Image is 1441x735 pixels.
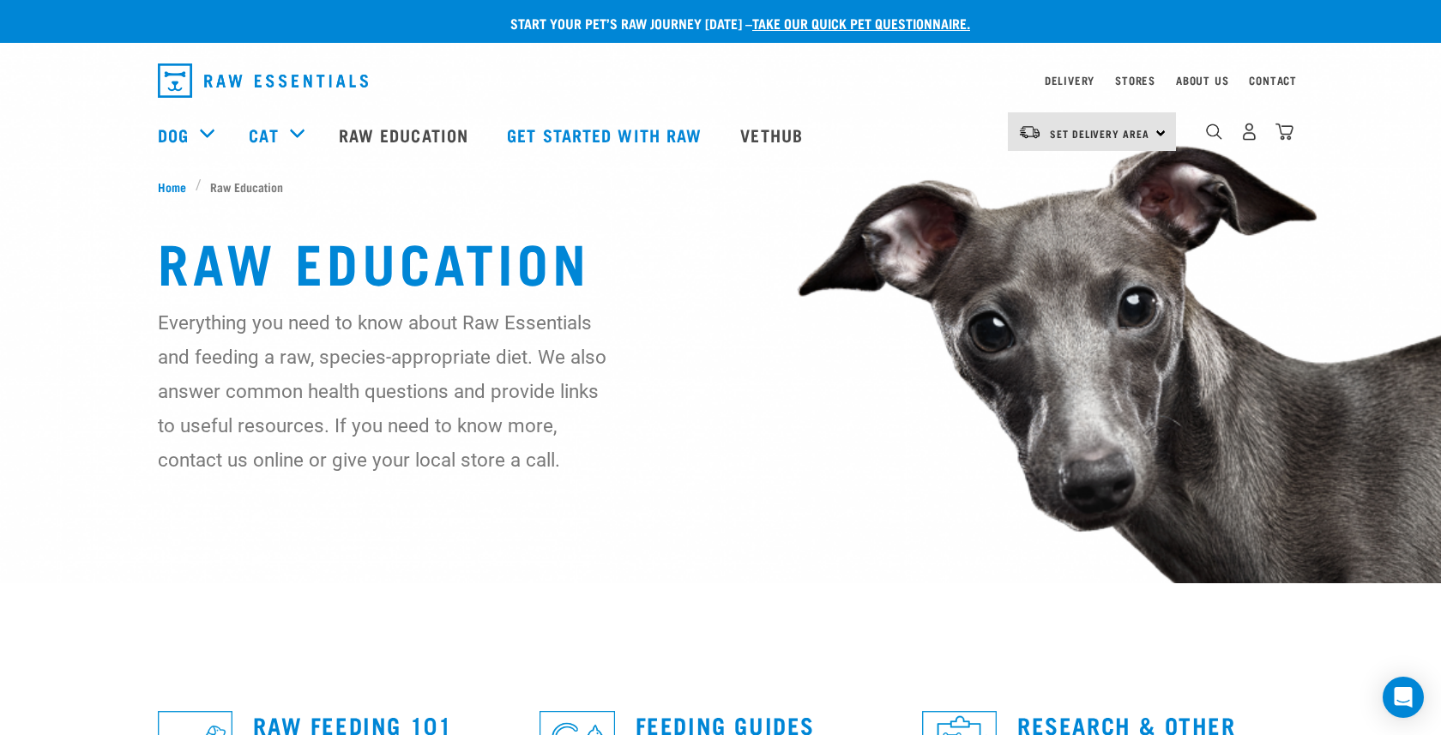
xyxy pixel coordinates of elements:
[322,100,490,169] a: Raw Education
[1249,77,1297,83] a: Contact
[158,63,368,98] img: Raw Essentials Logo
[1018,124,1041,140] img: van-moving.png
[752,19,970,27] a: take our quick pet questionnaire.
[1275,123,1293,141] img: home-icon@2x.png
[723,100,824,169] a: Vethub
[158,230,1283,292] h1: Raw Education
[144,57,1297,105] nav: dropdown navigation
[490,100,723,169] a: Get started with Raw
[249,122,278,148] a: Cat
[1176,77,1228,83] a: About Us
[636,718,815,731] a: Feeding Guides
[1115,77,1155,83] a: Stores
[1045,77,1094,83] a: Delivery
[158,305,608,477] p: Everything you need to know about Raw Essentials and feeding a raw, species-appropriate diet. We ...
[158,178,196,196] a: Home
[1240,123,1258,141] img: user.png
[1383,677,1424,718] div: Open Intercom Messenger
[253,718,452,731] a: Raw Feeding 101
[1050,130,1149,136] span: Set Delivery Area
[158,178,1283,196] nav: breadcrumbs
[158,122,189,148] a: Dog
[1206,124,1222,140] img: home-icon-1@2x.png
[158,178,186,196] span: Home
